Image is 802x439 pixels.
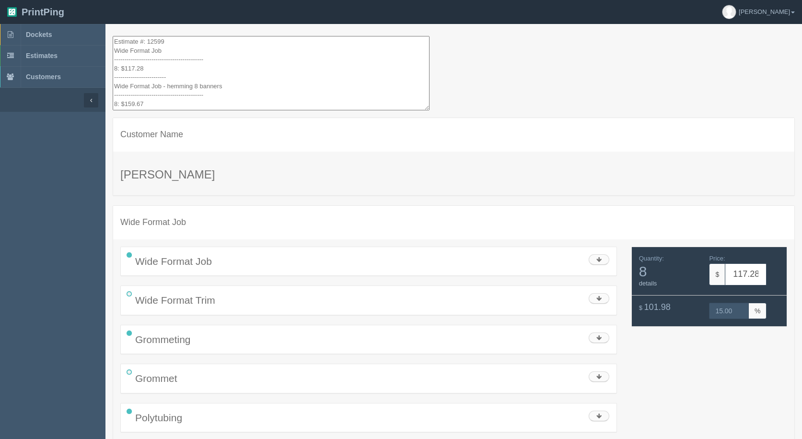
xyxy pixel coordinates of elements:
[639,280,657,287] a: details
[639,304,642,311] span: $
[709,255,725,262] span: Price:
[135,295,215,306] span: Wide Format Trim
[120,218,787,227] h4: Wide Format Job
[749,303,767,319] span: %
[113,36,430,110] textarea: Estimate #: 12599 Wide Format Job ------------------------------------------- 8: $117.28 --------...
[120,168,787,181] h3: [PERSON_NAME]
[639,263,702,279] span: 8
[26,52,58,59] span: Estimates
[135,373,177,384] span: Grommet
[7,7,17,17] img: logo-3e63b451c926e2ac314895c53de4908e5d424f24456219fb08d385ab2e579770.png
[120,130,787,140] h4: Customer Name
[639,255,664,262] span: Quantity:
[135,412,182,423] span: Polytubing
[26,73,61,81] span: Customers
[709,263,725,285] span: $
[722,5,736,19] img: avatar_default-7531ab5dedf162e01f1e0bb0964e6a185e93c5c22dfe317fb01d7f8cd2b1632c.jpg
[26,31,52,38] span: Dockets
[135,334,191,345] span: Grommeting
[644,302,671,312] span: 101.98
[135,256,212,267] span: Wide Format Job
